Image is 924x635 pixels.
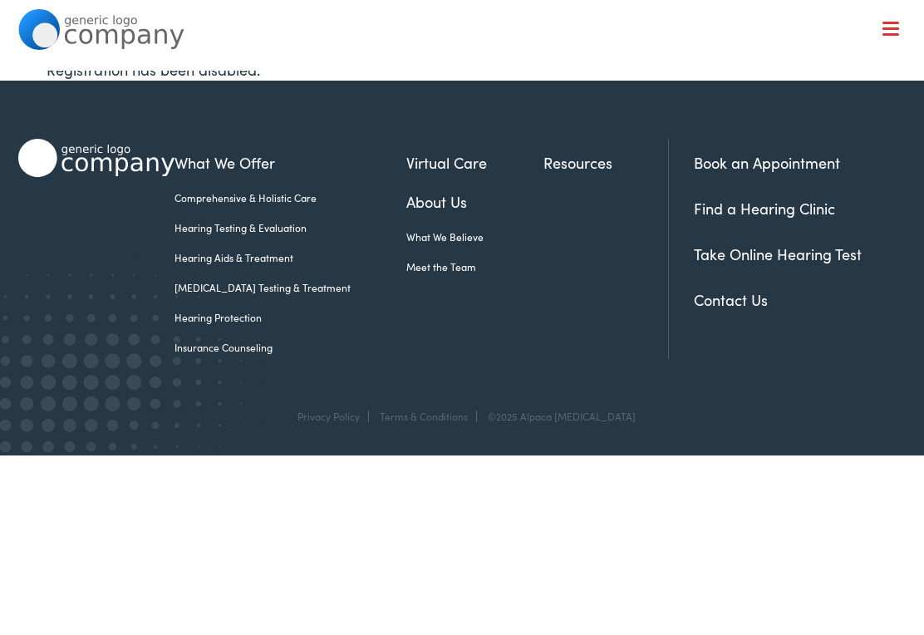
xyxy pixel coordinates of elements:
a: What We Believe [406,229,543,244]
a: Comprehensive & Holistic Care [174,190,407,205]
a: Privacy Policy [297,409,360,423]
a: Hearing Aids & Treatment [174,250,407,265]
a: What We Offer [31,66,906,118]
a: Hearing Testing & Evaluation [174,220,407,235]
img: Alpaca Audiology [18,139,174,177]
div: ©2025 Alpaca [MEDICAL_DATA] [479,411,636,422]
a: Virtual Care [406,151,543,174]
a: Meet the Team [406,259,543,274]
a: Insurance Counseling [174,340,407,355]
a: About Us [406,190,543,213]
a: Take Online Hearing Test [694,244,862,264]
a: Contact Us [694,289,768,310]
a: Book an Appointment [694,152,840,173]
a: What We Offer [174,151,407,174]
a: Find a Hearing Clinic [694,198,835,219]
a: [MEDICAL_DATA] Testing & Treatment [174,280,407,295]
a: Terms & Conditions [380,409,468,423]
a: Resources [543,151,669,174]
a: Hearing Protection [174,310,407,325]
